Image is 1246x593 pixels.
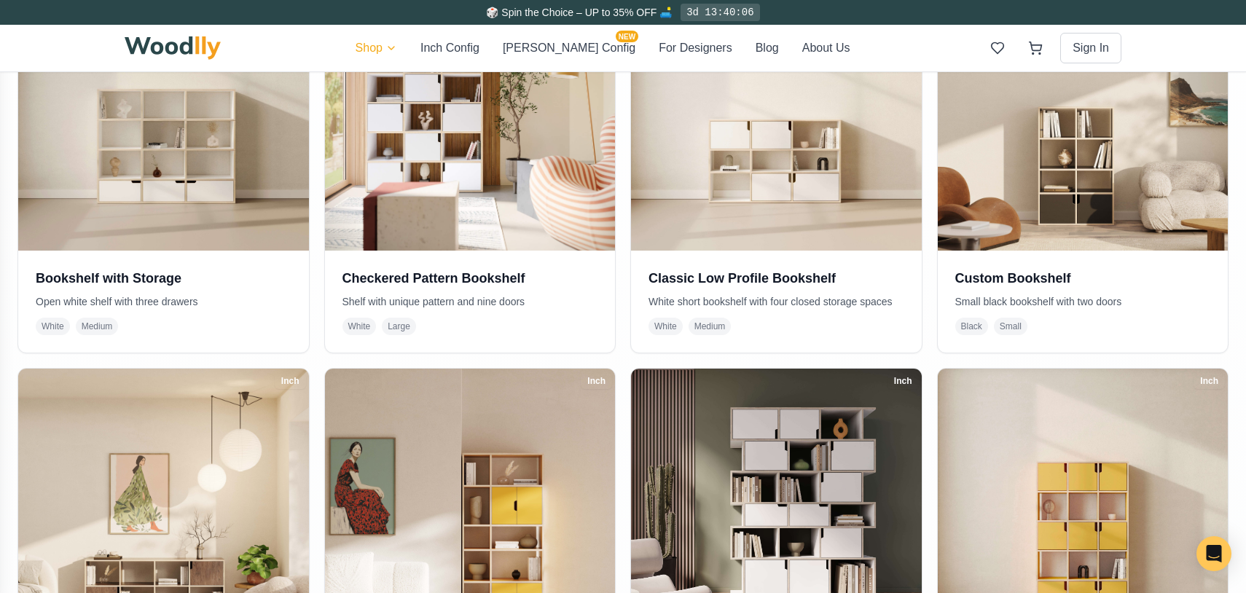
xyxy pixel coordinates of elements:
div: Inch [275,373,306,389]
h3: Bookshelf with Storage [36,268,291,288]
span: Medium [76,318,119,335]
p: Small black bookshelf with two doors [955,294,1211,309]
button: [PERSON_NAME] ConfigNEW [503,39,635,57]
div: 3d 13:40:06 [681,4,759,21]
div: Open Intercom Messenger [1196,536,1231,571]
span: Medium [689,318,732,335]
div: Inch [888,373,919,389]
div: Inch [581,373,612,389]
button: About Us [802,39,850,57]
span: White [649,318,683,335]
h3: Custom Bookshelf [955,268,1211,288]
h3: Checkered Pattern Bookshelf [342,268,598,288]
p: Open white shelf with three drawers [36,294,291,309]
p: White short bookshelf with four closed storage spaces [649,294,904,309]
span: Small [994,318,1027,335]
p: Shelf with unique pattern and nine doors [342,294,598,309]
span: White [36,318,70,335]
span: 🎲 Spin the Choice – UP to 35% OFF 🛋️ [486,7,672,18]
span: Large [382,318,416,335]
button: Sign In [1060,33,1121,63]
span: Black [955,318,988,335]
button: Blog [756,39,779,57]
button: Inch Config [420,39,479,57]
span: White [342,318,377,335]
h3: Classic Low Profile Bookshelf [649,268,904,288]
img: Woodlly [125,36,221,60]
div: Inch [1194,373,1225,389]
button: For Designers [659,39,732,57]
button: Shop [356,39,397,57]
span: NEW [616,31,638,42]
